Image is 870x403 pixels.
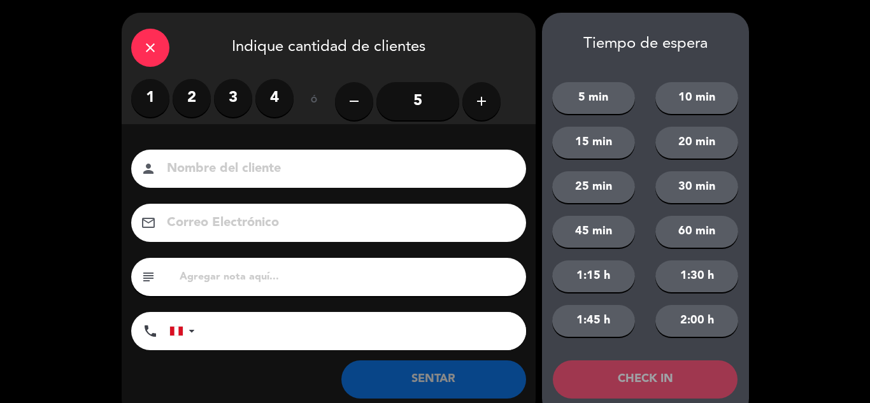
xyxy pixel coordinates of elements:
[341,360,526,399] button: SENTAR
[255,79,294,117] label: 4
[552,305,635,337] button: 1:45 h
[141,269,156,285] i: subject
[655,216,738,248] button: 60 min
[542,35,749,53] div: Tiempo de espera
[553,360,738,399] button: CHECK IN
[178,268,517,286] input: Agregar nota aquí...
[474,94,489,109] i: add
[335,82,373,120] button: remove
[173,79,211,117] label: 2
[122,13,536,79] div: Indique cantidad de clientes
[655,82,738,114] button: 10 min
[214,79,252,117] label: 3
[294,79,335,124] div: ó
[655,260,738,292] button: 1:30 h
[655,171,738,203] button: 30 min
[655,127,738,159] button: 20 min
[170,313,199,350] div: Peru (Perú): +51
[655,305,738,337] button: 2:00 h
[166,212,510,234] input: Correo Electrónico
[143,323,158,339] i: phone
[166,158,510,180] input: Nombre del cliente
[462,82,501,120] button: add
[141,161,156,176] i: person
[552,82,635,114] button: 5 min
[552,127,635,159] button: 15 min
[131,79,169,117] label: 1
[552,260,635,292] button: 1:15 h
[143,40,158,55] i: close
[552,216,635,248] button: 45 min
[552,171,635,203] button: 25 min
[141,215,156,230] i: email
[346,94,362,109] i: remove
